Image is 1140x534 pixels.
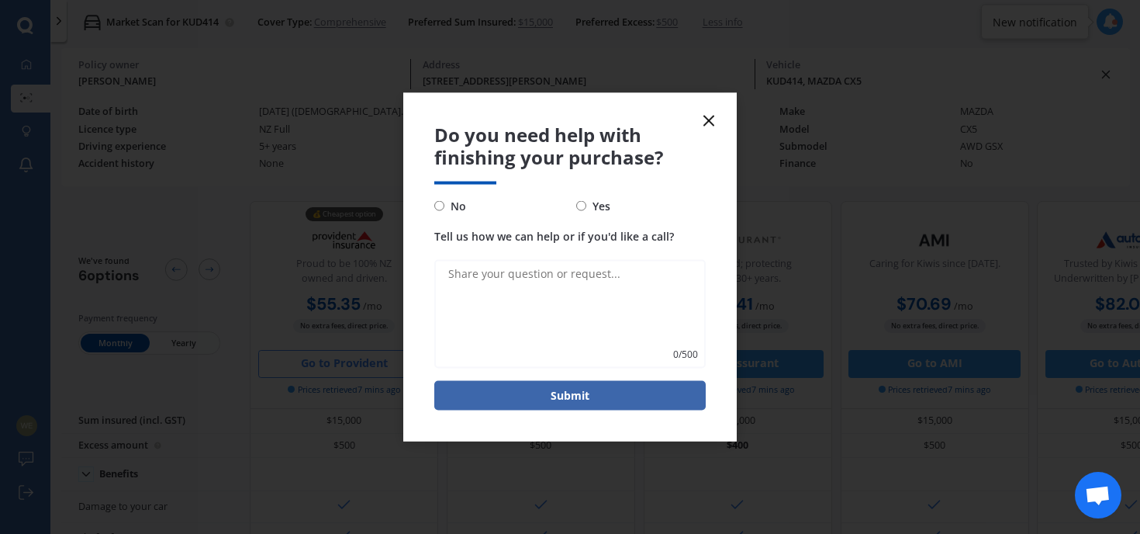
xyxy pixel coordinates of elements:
[444,196,466,215] span: No
[1075,472,1121,518] a: Open chat
[586,196,610,215] span: Yes
[434,124,706,169] span: Do you need help with finishing your purchase?
[434,380,706,410] button: Submit
[673,346,698,362] span: 0 / 500
[434,228,674,243] span: Tell us how we can help or if you'd like a call?
[434,201,444,211] input: No
[576,201,586,211] input: Yes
